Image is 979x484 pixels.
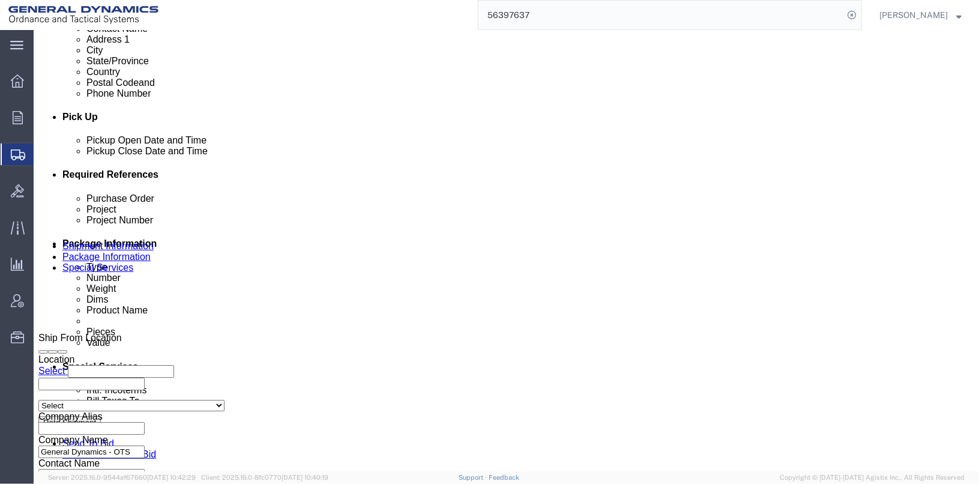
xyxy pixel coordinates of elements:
[879,8,948,22] span: Tim Schaffer
[459,474,489,481] a: Support
[489,474,519,481] a: Feedback
[147,474,196,481] span: [DATE] 10:42:29
[201,474,328,481] span: Client: 2025.16.0-8fc0770
[478,1,843,29] input: Search for shipment number, reference number
[780,473,965,483] span: Copyright © [DATE]-[DATE] Agistix Inc., All Rights Reserved
[34,30,979,471] iframe: FS Legacy Container
[282,474,328,481] span: [DATE] 10:40:19
[879,8,962,22] button: [PERSON_NAME]
[48,474,196,481] span: Server: 2025.16.0-9544af67660
[8,6,158,24] img: logo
